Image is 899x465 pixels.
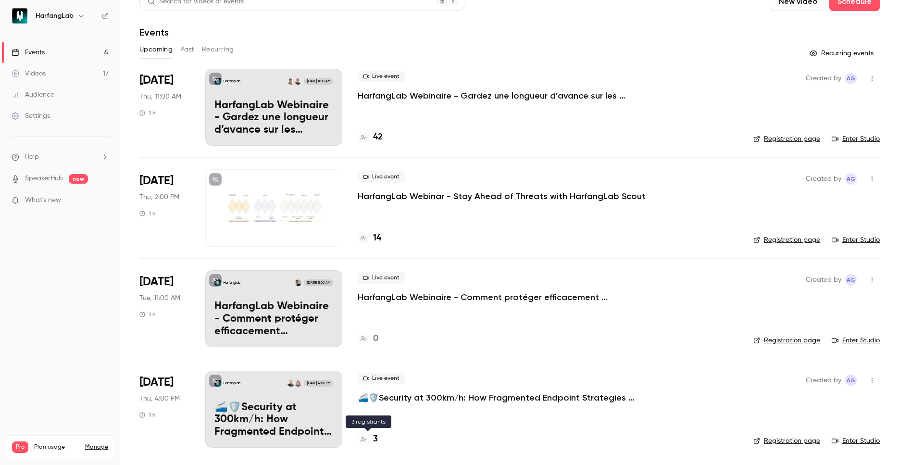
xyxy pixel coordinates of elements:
span: [DATE] [139,73,174,88]
a: Registration page [753,436,820,446]
span: Created by [806,274,841,286]
div: Oct 9 Thu, 11:00 AM (Europe/Paris) [139,69,190,146]
span: Live event [358,272,405,284]
a: HarfangLab Webinaire - Comment protéger efficacement l’enseignement supérieur contre les cyberatt... [358,291,646,303]
span: [DATE] 11:00 AM [304,279,333,286]
span: [DATE] 4:00 PM [304,380,333,387]
img: Anouck Teiller [287,380,294,387]
span: Thu, 11:00 AM [139,92,181,101]
span: What's new [25,195,61,205]
a: 14 [358,232,381,245]
span: Thu, 2:00 PM [139,192,179,202]
span: [DATE] [139,375,174,390]
div: Settings [12,111,50,121]
img: Alexandre Gestat [295,78,301,85]
span: Alexandre Gestat [845,73,857,84]
a: Enter Studio [832,134,880,144]
span: AG [847,274,855,286]
div: Nov 13 Thu, 4:00 PM (Europe/Paris) [139,371,190,448]
a: Registration page [753,235,820,245]
button: Recurring events [805,46,880,61]
span: AG [847,375,855,386]
div: 1 h [139,210,156,217]
span: Pro [12,441,28,453]
h4: 14 [373,232,381,245]
h4: 42 [373,131,383,144]
p: HarfangLab Webinaire - Gardez une longueur d’avance sur les menaces avec HarfangLab Scout [214,100,333,137]
span: Created by [806,173,841,185]
a: 42 [358,131,383,144]
a: Registration page [753,336,820,345]
a: Registration page [753,134,820,144]
div: Oct 9 Thu, 2:00 PM (Europe/Paris) [139,169,190,246]
span: AG [847,73,855,84]
span: Alexandre Gestat [845,274,857,286]
span: [DATE] [139,274,174,289]
p: HarfangLab [224,79,240,84]
span: Live event [358,71,405,82]
span: Help [25,152,39,162]
span: Plan usage [34,443,79,451]
p: HarfangLab [224,381,240,386]
div: 1 h [139,109,156,117]
img: Allie Mellen [295,380,301,387]
h4: 3 [373,433,378,446]
h1: Events [139,26,169,38]
a: HarfangLab Webinaire - Gardez une longueur d’avance sur les menaces avec HarfangLab ScoutHarfangL... [205,69,342,146]
div: Videos [12,69,46,78]
span: [DATE] [139,173,174,189]
span: [DATE] 11:00 AM [304,78,333,85]
span: Tue, 11:00 AM [139,293,180,303]
h4: 0 [373,332,378,345]
a: HarfangLab Webinaire - Gardez une longueur d’avance sur les menaces avec HarfangLab Scout [358,90,646,101]
a: 3 [358,433,378,446]
button: Past [180,42,194,57]
span: Thu, 4:00 PM [139,394,180,403]
button: Recurring [202,42,234,57]
p: 🚄🛡️Security at 300km/h: How Fragmented Endpoint Strategies Derail Attack Surface Management ? [214,402,333,439]
a: 0 [358,332,378,345]
img: HarfangLab [12,8,27,24]
div: Audience [12,90,54,100]
a: Enter Studio [832,336,880,345]
span: Created by [806,375,841,386]
span: Alexandre Gestat [845,375,857,386]
span: Created by [806,73,841,84]
span: Live event [358,373,405,384]
a: Manage [85,443,108,451]
button: Upcoming [139,42,173,57]
a: 🚄🛡️Security at 300km/h: How Fragmented Endpoint Strategies Derail Attack Surface Management ?Harf... [205,371,342,448]
span: AG [847,173,855,185]
a: HarfangLab Webinar - Stay Ahead of Threats with HarfangLab Scout [358,190,646,202]
p: HarfangLab Webinaire - Comment protéger efficacement l’enseignement supérieur contre les cyberatt... [214,301,333,338]
a: SpeakerHub [25,174,63,184]
span: Alexandre Gestat [845,173,857,185]
li: help-dropdown-opener [12,152,109,162]
a: 🚄🛡️Security at 300km/h: How Fragmented Endpoint Strategies Derail Attack Surface Management ? [358,392,646,403]
a: Enter Studio [832,235,880,245]
p: HarfangLab [224,280,240,285]
a: HarfangLab Webinaire - Comment protéger efficacement l’enseignement supérieur contre les cyberatt... [205,270,342,347]
div: Events [12,48,45,57]
img: Guillaume Ruty [287,78,294,85]
iframe: Noticeable Trigger [97,196,109,205]
a: Enter Studio [832,436,880,446]
span: Live event [358,171,405,183]
h6: HarfangLab [36,11,74,21]
div: 1 h [139,311,156,318]
div: 1 h [139,411,156,419]
img: Florian Le Roux [295,279,301,286]
div: Oct 21 Tue, 11:00 AM (Europe/Paris) [139,270,190,347]
span: new [69,174,88,184]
